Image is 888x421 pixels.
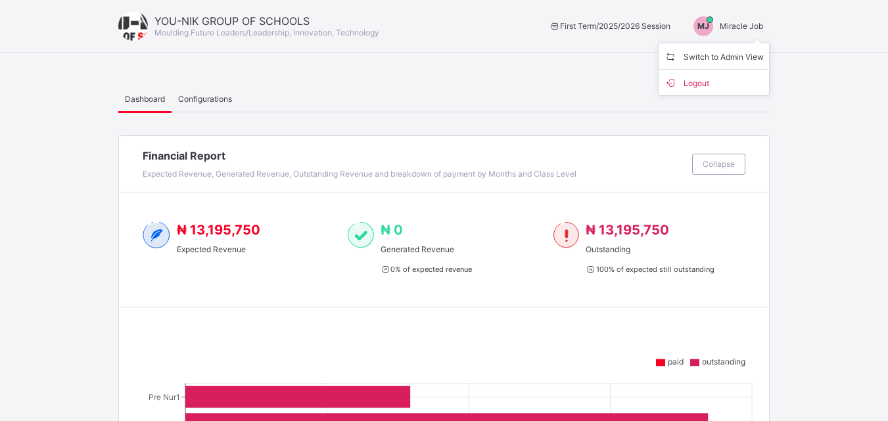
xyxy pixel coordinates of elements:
[586,222,669,238] span: ₦ 13,195,750
[664,49,764,64] span: Switch to Admin View
[702,357,745,366] span: outstanding
[381,265,472,274] span: 0 % of expected revenue
[659,70,769,95] li: dropdown-list-item-buttom-1
[697,21,709,31] span: MJ
[586,265,714,274] span: 100 % of expected still outstanding
[154,28,379,37] span: Moulding Future Leaders/Leadership, Innovation, Technology
[664,75,764,90] span: Logout
[143,222,170,248] img: expected-2.4343d3e9d0c965b919479240f3db56ac.svg
[381,244,472,254] span: Generated Revenue
[668,357,684,366] span: paid
[703,159,735,169] span: Collapse
[348,222,373,248] img: paid-1.3eb1404cbcb1d3b736510a26bbfa3ccb.svg
[659,43,769,70] li: dropdown-list-item-name-0
[549,21,670,31] span: session/term information
[720,21,763,31] span: Miracle Job
[125,94,165,104] span: Dashboard
[177,222,260,238] span: ₦ 13,195,750
[178,94,232,104] span: Configurations
[143,169,576,179] span: Expected Revenue, Generated Revenue, Outstanding Revenue and breakdown of payment by Months and C...
[143,149,686,162] span: Financial Report
[154,14,379,28] span: YOU-NIK GROUP OF SCHOOLS
[553,222,579,248] img: outstanding-1.146d663e52f09953f639664a84e30106.svg
[177,244,260,254] span: Expected Revenue
[381,222,403,238] span: ₦ 0
[586,244,714,254] span: Outstanding
[149,392,180,402] tspan: Pre Nur1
